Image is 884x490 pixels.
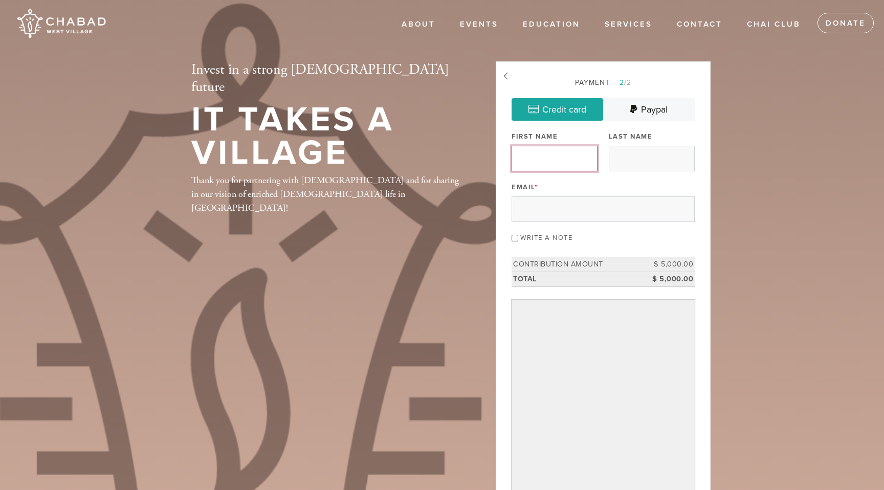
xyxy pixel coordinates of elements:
[512,257,649,272] td: Contribution Amount
[649,257,695,272] td: $ 5,000.00
[603,98,695,121] a: Paypal
[512,77,695,88] div: Payment
[520,234,572,242] label: Write a note
[512,132,558,141] label: First Name
[609,132,653,141] label: Last Name
[512,183,538,192] label: Email
[394,15,443,34] a: About
[649,272,695,286] td: $ 5,000.00
[817,13,874,33] a: Donate
[515,15,588,34] a: EDUCATION
[620,78,624,87] span: 2
[669,15,730,34] a: Contact
[597,15,660,34] a: Services
[512,272,649,286] td: Total
[191,173,462,215] div: Thank you for partnering with [DEMOGRAPHIC_DATA] and for sharing in our vision of enriched [DEMOG...
[535,183,538,191] span: This field is required.
[15,5,107,42] img: Chabad%20West%20Village.png
[512,98,603,121] a: Credit card
[613,78,631,87] span: /2
[191,103,462,169] h1: It Takes a Village
[191,61,462,96] h2: Invest in a strong [DEMOGRAPHIC_DATA] future
[452,15,506,34] a: Events
[739,15,808,34] a: Chai Club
